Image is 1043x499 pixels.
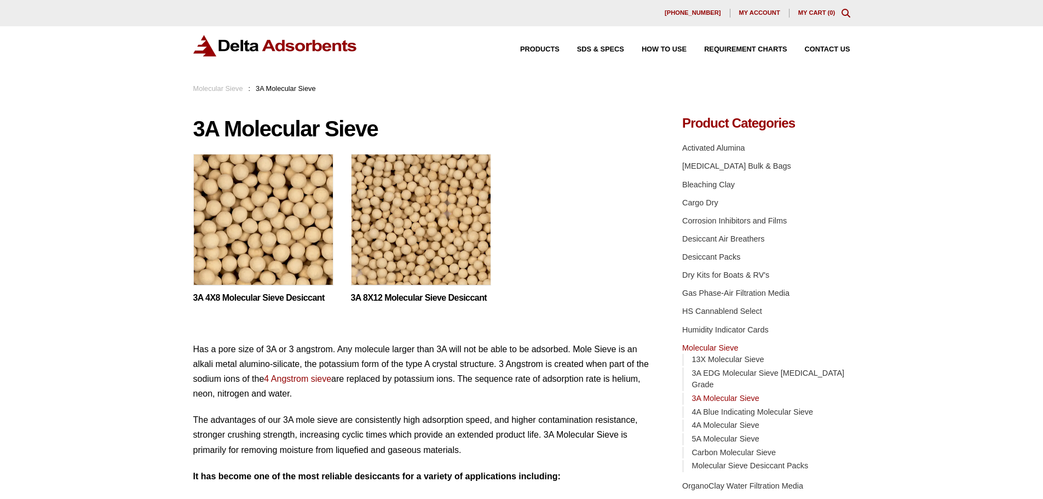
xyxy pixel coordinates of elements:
[682,198,718,207] a: Cargo Dry
[692,394,759,403] a: 3A Molecular Sieve
[692,434,759,443] a: 5A Molecular Sieve
[739,10,780,16] span: My account
[692,421,759,429] a: 4A Molecular Sieve
[682,481,803,490] a: OrganoClay Water Filtration Media
[692,369,844,389] a: 3A EDG Molecular Sieve [MEDICAL_DATA] Grade
[692,355,764,364] a: 13X Molecular Sieve
[682,253,740,261] a: Desiccant Packs
[704,46,787,53] span: Requirement Charts
[193,472,561,481] strong: It has become one of the most reliable desiccants for a variety of applications including:
[642,46,687,53] span: How to Use
[193,412,650,457] p: The advantages of our 3A mole sieve are consistently high adsorption speed, and higher contaminat...
[682,289,790,297] a: Gas Phase-Air Filtration Media
[682,343,738,352] a: Molecular Sieve
[692,461,808,470] a: Molecular Sieve Desiccant Packs
[682,216,787,225] a: Corrosion Inhibitors and Films
[193,117,650,141] h1: 3A Molecular Sieve
[193,294,333,303] a: 3A 4X8 Molecular Sieve Desiccant
[351,294,491,303] a: 3A 8X12 Molecular Sieve Desiccant
[193,342,650,402] p: Has a pore size of 3A or 3 angstrom. Any molecule larger than 3A will not be able to be adsorbed....
[842,9,850,18] div: Toggle Modal Content
[730,9,790,18] a: My account
[193,84,243,93] a: Molecular Sieve
[560,46,624,53] a: SDS & SPECS
[682,180,735,189] a: Bleaching Clay
[682,307,762,316] a: HS Cannablend Select
[682,117,850,130] h4: Product Categories
[193,35,358,56] img: Delta Adsorbents
[692,408,813,416] a: 4A Blue Indicating Molecular Sieve
[692,448,776,457] a: Carbon Molecular Sieve
[682,144,745,152] a: Activated Alumina
[665,10,721,16] span: [PHONE_NUMBER]
[256,84,316,93] span: 3A Molecular Sieve
[682,162,791,170] a: [MEDICAL_DATA] Bulk & Bags
[624,46,687,53] a: How to Use
[249,84,251,93] span: :
[264,374,331,383] a: 4 Angstrom sieve
[787,46,850,53] a: Contact Us
[682,325,769,334] a: Humidity Indicator Cards
[520,46,560,53] span: Products
[805,46,850,53] span: Contact Us
[682,234,764,243] a: Desiccant Air Breathers
[687,46,787,53] a: Requirement Charts
[503,46,560,53] a: Products
[577,46,624,53] span: SDS & SPECS
[656,9,730,18] a: [PHONE_NUMBER]
[798,9,835,16] a: My Cart (0)
[829,9,833,16] span: 0
[682,271,769,279] a: Dry Kits for Boats & RV's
